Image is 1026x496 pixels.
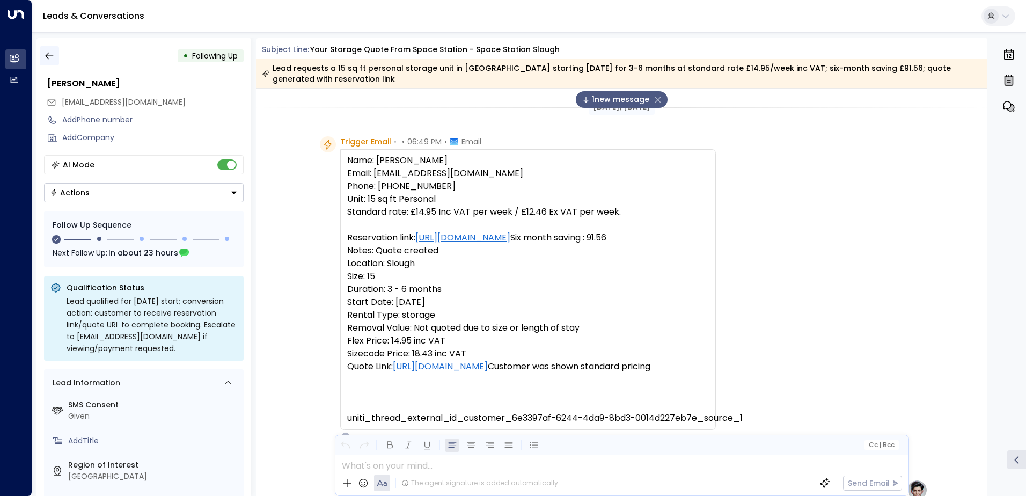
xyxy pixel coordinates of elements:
span: • [394,136,397,147]
div: AddTitle [68,435,239,447]
span: Cc Bcc [868,441,894,449]
div: Actions [50,188,90,198]
div: Lead requests a 15 sq ft personal storage unit in [GEOGRAPHIC_DATA] starting [DATE] for 3-6 month... [262,63,981,84]
button: Actions [44,183,244,202]
button: Undo [339,439,352,452]
span: • [444,136,447,147]
span: • [402,136,405,147]
div: The agent signature is added automatically [401,478,558,488]
a: [URL][DOMAIN_NAME] [415,231,510,244]
span: In about 23 hours [108,247,178,259]
span: 06:49 PM [407,136,442,147]
div: AI Mode [63,159,94,170]
div: Given [68,411,239,422]
div: Lead qualified for [DATE] start; conversion action: customer to receive reservation link/quote UR... [67,295,237,354]
button: Redo [357,439,371,452]
div: [PERSON_NAME] [47,77,244,90]
div: [GEOGRAPHIC_DATA] [68,471,239,482]
div: Follow Up Sequence [53,220,235,231]
div: • [183,46,188,65]
span: Subject Line: [262,44,309,55]
label: SMS Consent [68,399,239,411]
a: [URL][DOMAIN_NAME] [393,360,488,373]
div: O [340,432,351,443]
a: Leads & Conversations [43,10,144,22]
div: Button group with a nested menu [44,183,244,202]
div: Lead Information [49,377,120,389]
span: [EMAIL_ADDRESS][DOMAIN_NAME] [62,97,186,107]
span: wambugusammy@gmail.com [62,97,186,108]
div: AddCompany [62,132,244,143]
div: Your storage quote from Space Station - Space Station Slough [310,44,560,55]
span: Following Up [192,50,238,61]
div: Next Follow Up: [53,247,235,259]
span: Trigger Email [340,136,391,147]
pre: Name: [PERSON_NAME] Email: [EMAIL_ADDRESS][DOMAIN_NAME] Phone: [PHONE_NUMBER] Unit: 15 sq ft Pers... [347,154,709,425]
div: 1new message [576,91,668,108]
span: | [879,441,881,449]
button: Cc|Bcc [864,440,898,450]
span: Email [461,136,481,147]
div: AddPhone number [62,114,244,126]
label: Region of Interest [68,459,239,471]
span: 1 new message [582,94,649,105]
p: Qualification Status [67,282,237,293]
